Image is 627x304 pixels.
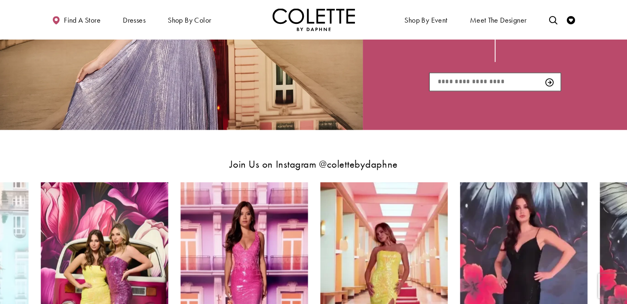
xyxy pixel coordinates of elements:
input: Enter Email Address [429,72,561,91]
span: Meet the designer [470,16,527,24]
img: Colette by Daphne [272,8,355,31]
a: Visit Home Page [272,8,355,31]
span: Shop by color [166,8,213,31]
a: Toggle search [547,8,559,31]
span: Shop By Event [404,16,447,24]
span: Dresses [121,8,148,31]
form: Subscribe form [429,72,561,91]
a: Check Wishlist [565,8,577,31]
button: Submit Subscribe [538,72,561,91]
span: Shop By Event [402,8,449,31]
span: Join Us on Instagram [230,157,317,171]
a: Find a store [50,8,103,31]
span: Shop by color [168,16,211,24]
a: Meet the designer [468,8,529,31]
span: Find a store [64,16,101,24]
a: Opens in new tab [319,157,398,171]
span: Dresses [123,16,146,24]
